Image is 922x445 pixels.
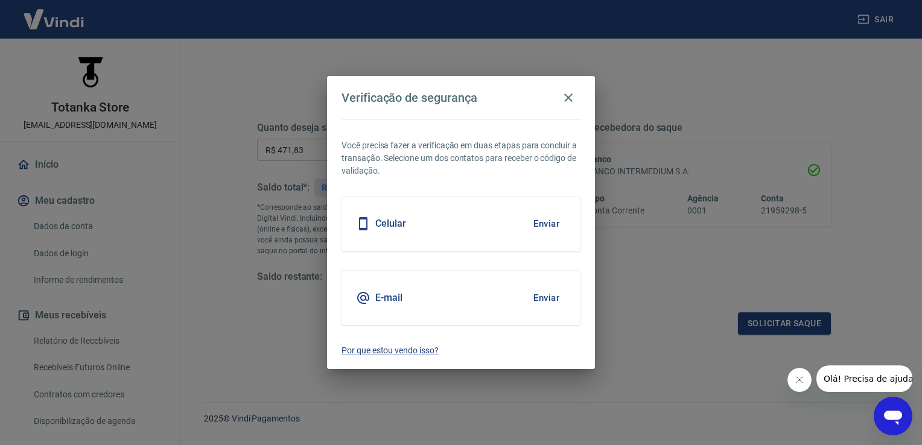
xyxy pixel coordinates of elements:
[342,139,580,177] p: Você precisa fazer a verificação em duas etapas para concluir a transação. Selecione um dos conta...
[527,285,566,311] button: Enviar
[375,218,406,230] h5: Celular
[816,365,912,392] iframe: Mensagem da empresa
[375,292,402,304] h5: E-mail
[527,211,566,236] button: Enviar
[787,368,812,392] iframe: Fechar mensagem
[7,8,101,18] span: Olá! Precisa de ajuda?
[342,90,477,105] h4: Verificação de segurança
[874,397,912,435] iframe: Botão para abrir a janela de mensagens
[342,344,580,357] a: Por que estou vendo isso?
